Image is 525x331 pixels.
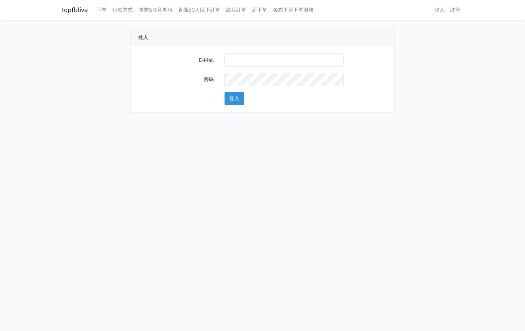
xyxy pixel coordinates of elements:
a: 各式平台下單服務 [270,3,316,17]
a: 影片訂單 [223,3,249,17]
a: 註冊 [447,3,463,17]
a: 新下單 [249,3,270,17]
a: 登入 [431,3,447,17]
label: 密碼 [133,73,219,86]
div: 登入 [131,29,394,46]
a: 下單 [94,3,110,17]
button: 登入 [225,92,244,105]
a: 直播50人以下訂單 [175,3,223,17]
a: 聯繫&注意事項 [136,3,175,17]
label: E-Mail [133,54,219,67]
a: 付款方式 [110,3,136,17]
a: topfblive [62,3,88,17]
